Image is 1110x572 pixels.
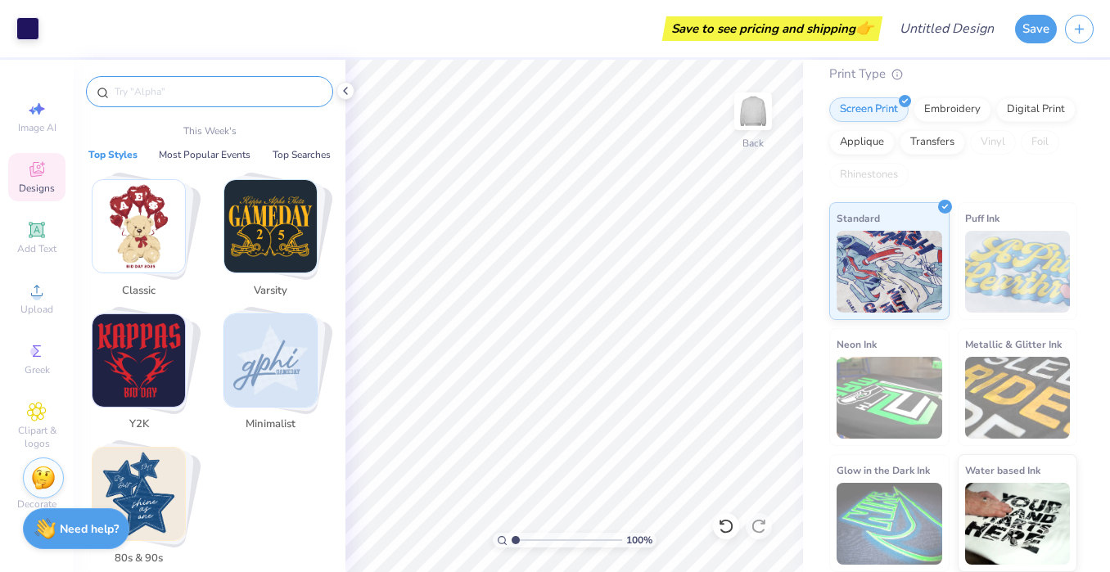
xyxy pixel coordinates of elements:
[887,12,1007,45] input: Untitled Design
[268,146,336,163] button: Top Searches
[837,336,877,353] span: Neon Ink
[965,231,1071,313] img: Puff Ink
[244,417,297,433] span: Minimalist
[1015,15,1057,43] button: Save
[18,121,56,134] span: Image AI
[92,314,185,407] img: Y2K
[829,97,909,122] div: Screen Print
[20,303,53,316] span: Upload
[965,357,1071,439] img: Metallic & Glitter Ink
[829,163,909,187] div: Rhinestones
[224,180,317,272] img: Varsity
[965,209,999,227] span: Puff Ink
[112,283,165,300] span: Classic
[855,18,873,38] span: 👉
[829,130,895,155] div: Applique
[17,242,56,255] span: Add Text
[837,231,942,313] img: Standard
[82,179,205,305] button: Stack Card Button Classic
[19,182,55,195] span: Designs
[214,313,337,439] button: Stack Card Button Minimalist
[837,462,930,479] span: Glow in the Dark Ink
[914,97,991,122] div: Embroidery
[244,283,297,300] span: Varsity
[829,65,1077,83] div: Print Type
[214,179,337,305] button: Stack Card Button Varsity
[1021,130,1059,155] div: Foil
[837,483,942,565] img: Glow in the Dark Ink
[742,136,764,151] div: Back
[965,336,1062,353] span: Metallic & Glitter Ink
[8,424,65,450] span: Clipart & logos
[92,448,185,540] img: 80s & 90s
[224,314,317,407] img: Minimalist
[17,498,56,511] span: Decorate
[837,357,942,439] img: Neon Ink
[92,180,185,272] img: Classic
[965,483,1071,565] img: Water based Ink
[82,313,205,439] button: Stack Card Button Y2K
[737,95,769,128] img: Back
[113,83,323,100] input: Try "Alpha"
[112,417,165,433] span: Y2K
[970,130,1016,155] div: Vinyl
[626,533,652,547] span: 100 %
[60,521,119,537] strong: Need help?
[112,551,165,567] span: 80s & 90s
[25,363,50,376] span: Greek
[666,16,878,41] div: Save to see pricing and shipping
[154,146,255,163] button: Most Popular Events
[996,97,1076,122] div: Digital Print
[83,146,142,163] button: Top Styles
[837,209,880,227] span: Standard
[900,130,965,155] div: Transfers
[183,124,237,138] p: This Week's
[965,462,1040,479] span: Water based Ink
